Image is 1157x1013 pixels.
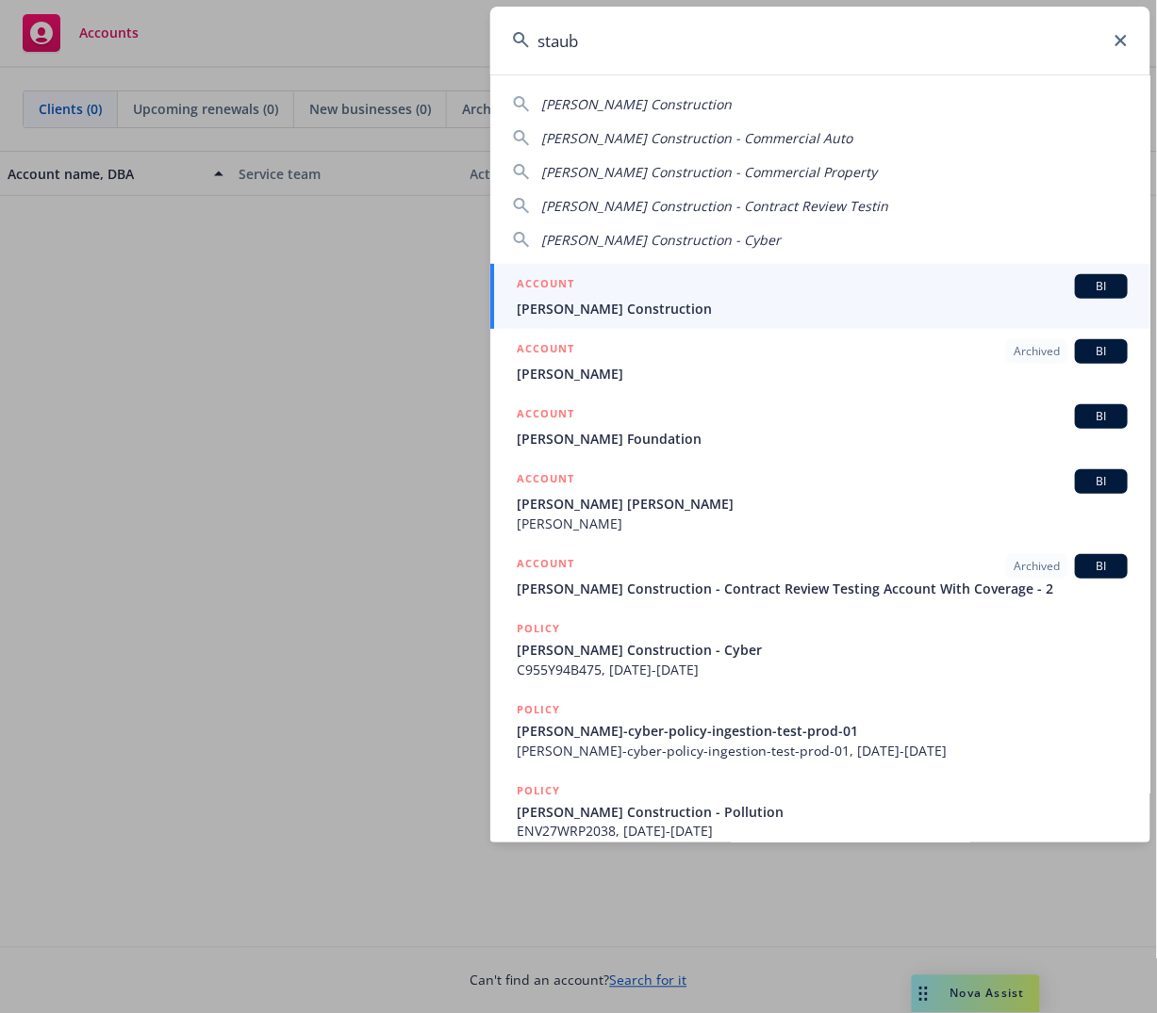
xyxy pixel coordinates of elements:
[517,741,1128,760] span: [PERSON_NAME]-cyber-policy-ingestion-test-prod-01, [DATE]-[DATE]
[490,7,1150,74] input: Search...
[517,579,1128,598] span: [PERSON_NAME] Construction - Contract Review Testing Account With Coverage - 2
[517,299,1128,319] span: [PERSON_NAME] Construction
[517,802,1128,822] span: [PERSON_NAME] Construction - Pollution
[517,822,1128,841] span: ENV27WRP2038, [DATE]-[DATE]
[517,619,560,638] h5: POLICY
[541,197,888,215] span: [PERSON_NAME] Construction - Contract Review Testin
[1083,473,1120,490] span: BI
[1083,558,1120,575] span: BI
[490,459,1150,544] a: ACCOUNTBI[PERSON_NAME] [PERSON_NAME][PERSON_NAME]
[1083,343,1120,360] span: BI
[517,721,1128,741] span: [PERSON_NAME]-cyber-policy-ingestion-test-prod-01
[541,163,877,181] span: [PERSON_NAME] Construction - Commercial Property
[517,514,1128,533] span: [PERSON_NAME]
[1083,408,1120,425] span: BI
[541,95,732,113] span: [PERSON_NAME] Construction
[517,429,1128,449] span: [PERSON_NAME] Foundation
[490,264,1150,329] a: ACCOUNTBI[PERSON_NAME] Construction
[517,554,574,577] h5: ACCOUNT
[1083,278,1120,295] span: BI
[1014,558,1060,575] span: Archived
[490,690,1150,771] a: POLICY[PERSON_NAME]-cyber-policy-ingestion-test-prod-01[PERSON_NAME]-cyber-policy-ingestion-test-...
[490,771,1150,852] a: POLICY[PERSON_NAME] Construction - PollutionENV27WRP2038, [DATE]-[DATE]
[490,609,1150,690] a: POLICY[PERSON_NAME] Construction - CyberC955Y94B475, [DATE]-[DATE]
[517,781,560,800] h5: POLICY
[517,700,560,719] h5: POLICY
[541,129,852,147] span: [PERSON_NAME] Construction - Commercial Auto
[490,544,1150,609] a: ACCOUNTArchivedBI[PERSON_NAME] Construction - Contract Review Testing Account With Coverage - 2
[490,394,1150,459] a: ACCOUNTBI[PERSON_NAME] Foundation
[517,404,574,427] h5: ACCOUNT
[490,329,1150,394] a: ACCOUNTArchivedBI[PERSON_NAME]
[517,274,574,297] h5: ACCOUNT
[517,640,1128,660] span: [PERSON_NAME] Construction - Cyber
[517,469,574,492] h5: ACCOUNT
[517,339,574,362] h5: ACCOUNT
[1014,343,1060,360] span: Archived
[517,494,1128,514] span: [PERSON_NAME] [PERSON_NAME]
[541,231,781,249] span: [PERSON_NAME] Construction - Cyber
[517,364,1128,384] span: [PERSON_NAME]
[517,660,1128,679] span: C955Y94B475, [DATE]-[DATE]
